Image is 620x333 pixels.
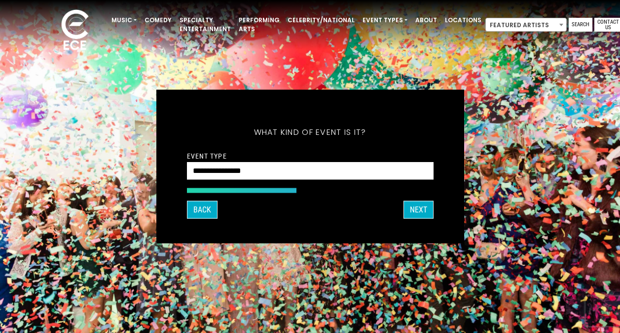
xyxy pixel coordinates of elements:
a: Celebrity/National [284,12,359,29]
a: Performing Arts [235,12,284,38]
a: Comedy [141,12,176,29]
a: Specialty Entertainment [176,12,235,38]
label: Event Type [187,152,227,161]
a: Event Types [359,12,411,29]
a: Search [569,18,592,32]
a: Music [108,12,141,29]
h5: What kind of event is it? [187,115,434,150]
img: ece_new_logo_whitev2-1.png [50,7,100,55]
a: About [411,12,441,29]
button: Next [403,201,434,219]
button: Back [187,201,218,219]
span: Featured Artists [486,18,566,32]
span: Featured Artists [485,18,567,32]
a: Locations [441,12,485,29]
